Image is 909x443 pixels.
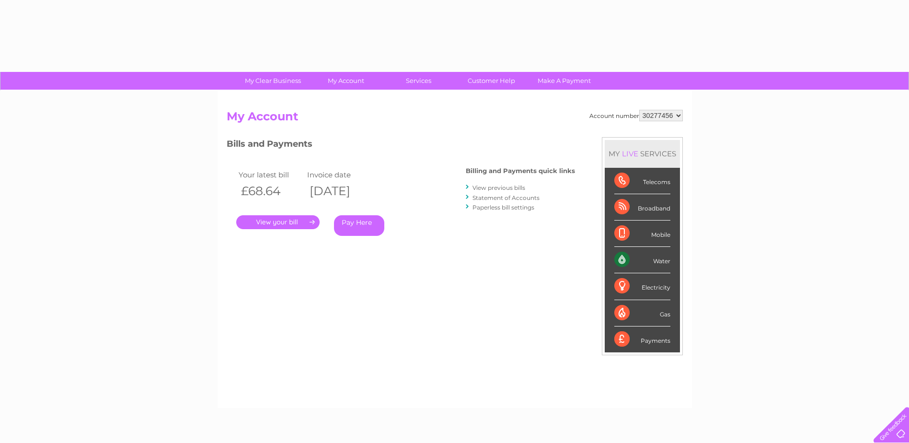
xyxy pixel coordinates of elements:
[305,168,374,181] td: Invoice date
[614,221,670,247] div: Mobile
[227,110,683,128] h2: My Account
[466,167,575,175] h4: Billing and Payments quick links
[614,168,670,194] div: Telecoms
[614,247,670,273] div: Water
[472,184,525,191] a: View previous bills
[334,215,384,236] a: Pay Here
[614,300,670,326] div: Gas
[614,194,670,221] div: Broadband
[452,72,531,90] a: Customer Help
[379,72,458,90] a: Services
[227,137,575,154] h3: Bills and Payments
[589,110,683,121] div: Account number
[472,204,534,211] a: Paperless bill settings
[233,72,312,90] a: My Clear Business
[525,72,604,90] a: Make A Payment
[306,72,385,90] a: My Account
[472,194,540,201] a: Statement of Accounts
[605,140,680,167] div: MY SERVICES
[614,273,670,300] div: Electricity
[620,149,640,158] div: LIVE
[614,326,670,352] div: Payments
[236,215,320,229] a: .
[236,168,305,181] td: Your latest bill
[305,181,374,201] th: [DATE]
[236,181,305,201] th: £68.64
